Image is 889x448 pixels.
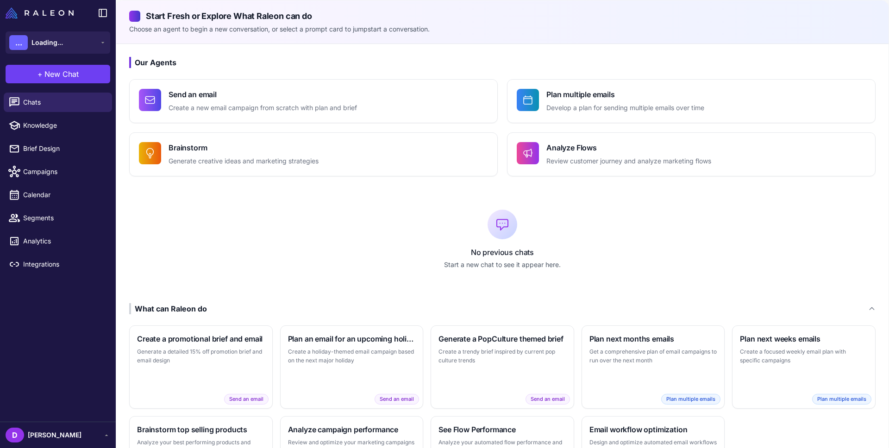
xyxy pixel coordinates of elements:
[546,142,711,153] h4: Analyze Flows
[129,132,498,176] button: BrainstormGenerate creative ideas and marketing strategies
[589,333,717,344] h3: Plan next months emails
[288,347,416,365] p: Create a holiday-themed email campaign based on the next major holiday
[169,103,357,113] p: Create a new email campaign from scratch with plan and brief
[812,394,871,404] span: Plan multiple emails
[44,68,79,80] span: New Chat
[169,156,319,167] p: Generate creative ideas and marketing strategies
[137,424,265,435] h3: Brainstorm top selling products
[438,347,566,365] p: Create a trendy brief inspired by current pop culture trends
[661,394,720,404] span: Plan multiple emails
[589,438,717,447] p: Design and optimize automated email workflows
[9,35,28,50] div: ...
[526,394,570,404] span: Send an email
[288,333,416,344] h3: Plan an email for an upcoming holiday
[4,208,112,228] a: Segments
[6,31,110,54] button: ...Loading...
[4,231,112,251] a: Analytics
[23,143,105,154] span: Brief Design
[23,167,105,177] span: Campaigns
[129,24,876,34] p: Choose an agent to begin a new conversation, or select a prompt card to jumpstart a conversation.
[4,255,112,274] a: Integrations
[137,347,265,365] p: Generate a detailed 15% off promotion brief and email design
[732,325,876,409] button: Plan next weeks emailsCreate a focused weekly email plan with specific campaignsPlan multiple emails
[23,236,105,246] span: Analytics
[546,89,704,100] h4: Plan multiple emails
[4,162,112,181] a: Campaigns
[6,7,77,19] a: Raleon Logo
[6,7,74,19] img: Raleon Logo
[129,247,876,258] p: No previous chats
[4,93,112,112] a: Chats
[507,132,876,176] button: Analyze FlowsReview customer journey and analyze marketing flows
[6,65,110,83] button: +New Chat
[23,190,105,200] span: Calendar
[129,79,498,123] button: Send an emailCreate a new email campaign from scratch with plan and brief
[6,428,24,442] div: D
[4,116,112,135] a: Knowledge
[137,333,265,344] h3: Create a promotional brief and email
[589,424,717,435] h3: Email workflow optimization
[375,394,419,404] span: Send an email
[169,89,357,100] h4: Send an email
[4,139,112,158] a: Brief Design
[129,325,273,409] button: Create a promotional brief and emailGenerate a detailed 15% off promotion brief and email designS...
[4,185,112,205] a: Calendar
[23,213,105,223] span: Segments
[23,97,105,107] span: Chats
[438,424,566,435] h3: See Flow Performance
[507,79,876,123] button: Plan multiple emailsDevelop a plan for sending multiple emails over time
[23,259,105,269] span: Integrations
[129,303,207,314] div: What can Raleon do
[169,142,319,153] h4: Brainstorm
[740,347,868,365] p: Create a focused weekly email plan with specific campaigns
[546,156,711,167] p: Review customer journey and analyze marketing flows
[589,347,717,365] p: Get a comprehensive plan of email campaigns to run over the next month
[31,37,63,48] span: Loading...
[582,325,725,409] button: Plan next months emailsGet a comprehensive plan of email campaigns to run over the next monthPlan...
[546,103,704,113] p: Develop a plan for sending multiple emails over time
[438,333,566,344] h3: Generate a PopCulture themed brief
[129,57,876,68] h3: Our Agents
[23,120,105,131] span: Knowledge
[431,325,574,409] button: Generate a PopCulture themed briefCreate a trendy brief inspired by current pop culture trendsSen...
[28,430,81,440] span: [PERSON_NAME]
[38,68,43,80] span: +
[224,394,269,404] span: Send an email
[288,424,416,435] h3: Analyze campaign performance
[280,325,424,409] button: Plan an email for an upcoming holidayCreate a holiday-themed email campaign based on the next maj...
[740,333,868,344] h3: Plan next weeks emails
[129,10,876,22] h2: Start Fresh or Explore What Raleon can do
[129,260,876,270] p: Start a new chat to see it appear here.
